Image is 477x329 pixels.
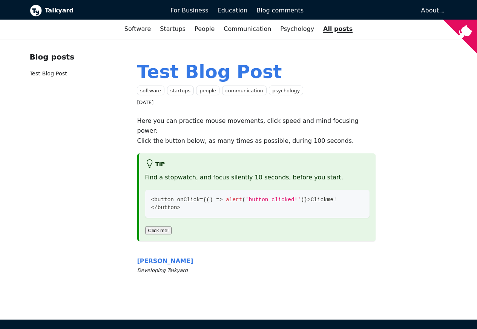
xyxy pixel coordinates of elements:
span: { [203,197,207,203]
span: < [151,197,155,203]
span: } [304,197,307,203]
span: button onClick [154,197,200,203]
b: Talkyard [45,6,160,15]
a: Test Blog Post [137,61,282,82]
small: Developing Talkyard [137,266,376,275]
p: Find a stopwatch, and focus silently 10 seconds, before you start. [145,173,370,182]
span: For Business [170,7,209,14]
span: Blog comments [256,7,304,14]
a: communication [222,86,267,96]
span: > [177,205,181,211]
nav: Blog recent posts navigation [30,51,125,84]
a: About [421,7,443,14]
span: Education [218,7,248,14]
p: Here you can practice mouse movements, click speed and mind focusing power: Click the button belo... [137,116,376,146]
time: [DATE] [137,99,154,105]
span: => [216,197,222,203]
a: Blog comments [252,4,308,17]
span: ) [301,197,304,203]
span: ! [333,197,337,203]
span: me [327,197,333,203]
a: Test Blog Post [30,70,67,77]
span: ) [210,197,213,203]
a: psychology [269,86,303,96]
a: Talkyard logoTalkyard [30,5,160,17]
span: [PERSON_NAME] [137,257,193,265]
span: Click [311,197,327,203]
span: > [307,197,311,203]
h5: tip [145,159,370,170]
div: Blog posts [30,51,125,63]
span: / [154,205,158,211]
a: For Business [166,4,213,17]
a: startups [167,86,194,96]
a: All posts [319,23,357,35]
a: software [137,86,165,96]
button: Click me! [145,226,172,234]
a: Software [120,23,156,35]
span: button [158,205,177,211]
span: ( [206,197,210,203]
a: Psychology [276,23,319,35]
a: Communication [219,23,276,35]
a: Education [213,4,252,17]
a: People [190,23,219,35]
span: = [200,197,203,203]
a: Startups [155,23,190,35]
span: alert [226,197,242,203]
img: Talkyard logo [30,5,42,17]
span: < [151,205,155,211]
span: 'button clicked!' [245,197,301,203]
a: people [196,86,219,96]
span: ( [242,197,245,203]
